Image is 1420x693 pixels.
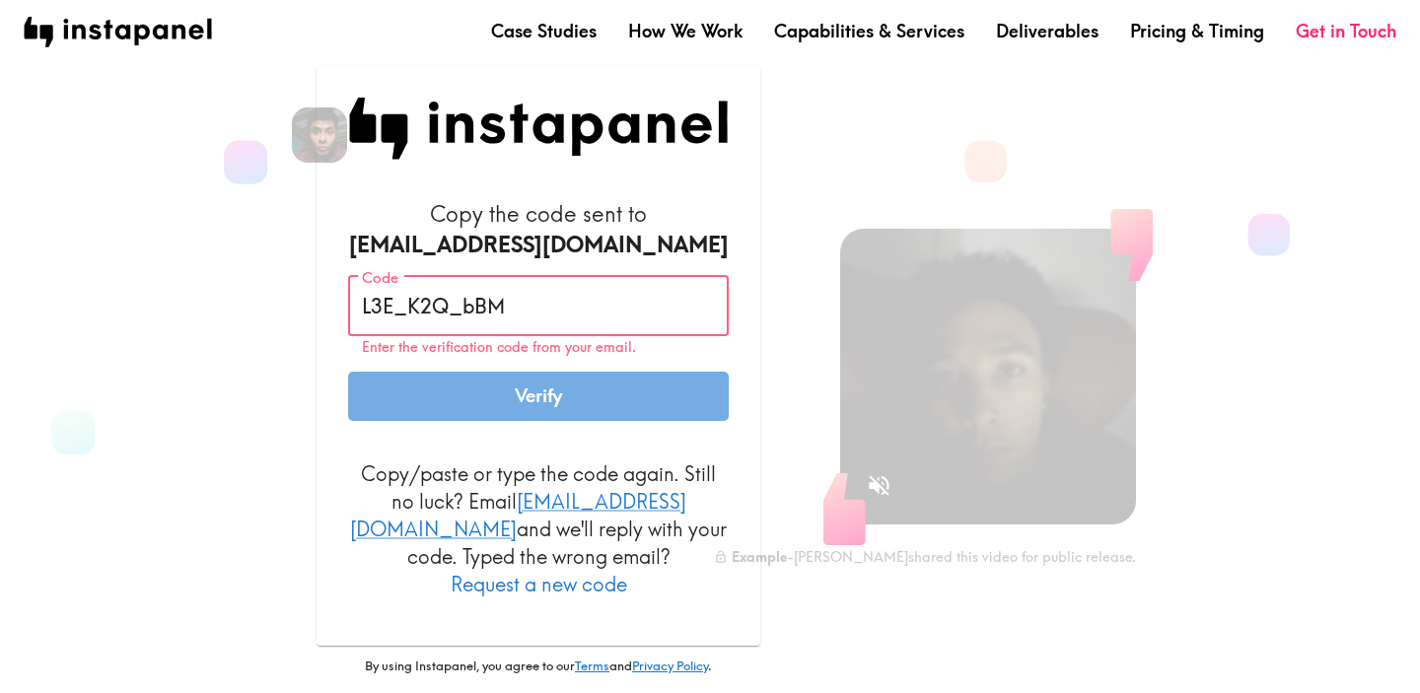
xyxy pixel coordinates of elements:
[24,17,212,47] img: instapanel
[348,230,729,260] div: [EMAIL_ADDRESS][DOMAIN_NAME]
[362,339,715,356] p: Enter the verification code from your email.
[628,19,743,43] a: How We Work
[732,548,787,566] b: Example
[858,464,900,507] button: Sound is off
[1130,19,1264,43] a: Pricing & Timing
[292,107,347,163] img: Alfredo
[348,460,729,598] p: Copy/paste or type the code again. Still no luck? Email and we'll reply with your code. Typed the...
[451,571,627,598] button: Request a new code
[348,372,729,421] button: Verify
[774,19,964,43] a: Capabilities & Services
[317,658,760,675] p: By using Instapanel, you agree to our and .
[632,658,708,673] a: Privacy Policy
[491,19,597,43] a: Case Studies
[348,276,729,337] input: xxx_xxx_xxx
[348,199,729,260] h6: Copy the code sent to
[714,548,1136,566] div: - [PERSON_NAME] shared this video for public release.
[996,19,1099,43] a: Deliverables
[348,98,729,160] img: Instapanel
[1296,19,1396,43] a: Get in Touch
[575,658,609,673] a: Terms
[362,267,398,289] label: Code
[350,489,686,541] a: [EMAIL_ADDRESS][DOMAIN_NAME]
